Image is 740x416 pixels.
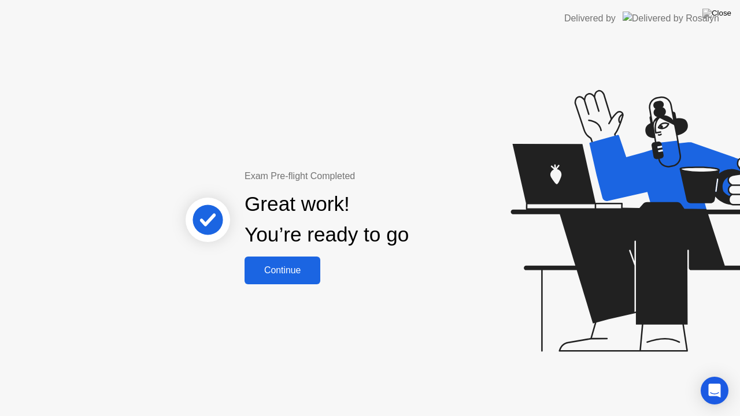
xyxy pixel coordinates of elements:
div: Exam Pre-flight Completed [245,169,483,183]
div: Continue [248,265,317,276]
div: Open Intercom Messenger [701,377,728,404]
button: Continue [245,257,320,284]
img: Delivered by Rosalyn [623,12,719,25]
img: Close [702,9,731,18]
div: Great work! You’re ready to go [245,189,409,250]
div: Delivered by [564,12,616,25]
